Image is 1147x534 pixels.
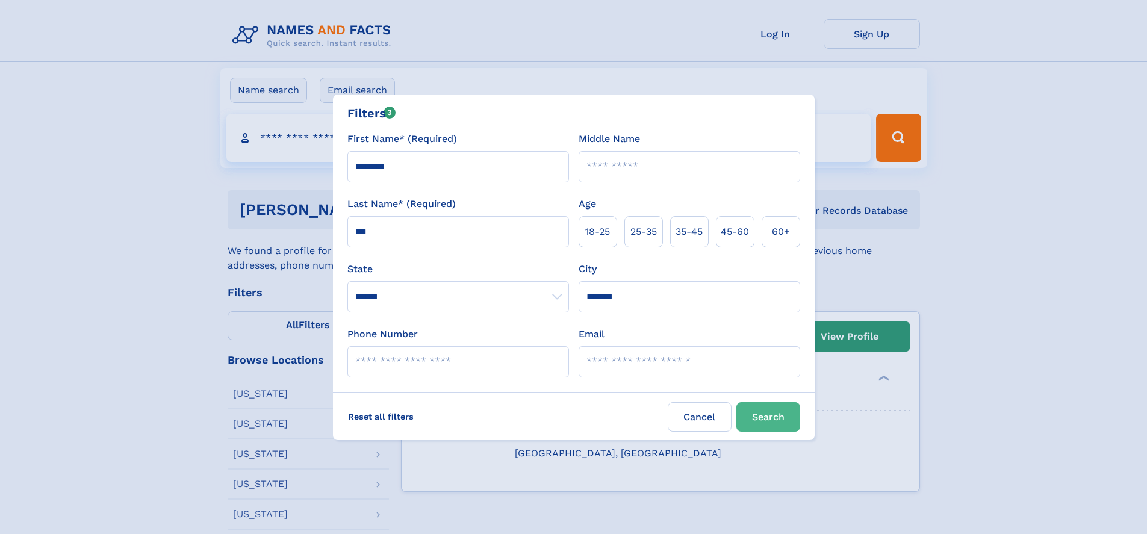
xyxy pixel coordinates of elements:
button: Search [736,402,800,432]
label: Reset all filters [340,402,421,431]
label: Last Name* (Required) [347,197,456,211]
label: State [347,262,569,276]
label: Email [579,327,605,341]
label: Phone Number [347,327,418,341]
label: City [579,262,597,276]
span: 25‑35 [630,225,657,239]
label: Middle Name [579,132,640,146]
div: Filters [347,104,396,122]
span: 18‑25 [585,225,610,239]
span: 60+ [772,225,790,239]
label: Cancel [668,402,732,432]
span: 45‑60 [721,225,749,239]
label: Age [579,197,596,211]
span: 35‑45 [676,225,703,239]
label: First Name* (Required) [347,132,457,146]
